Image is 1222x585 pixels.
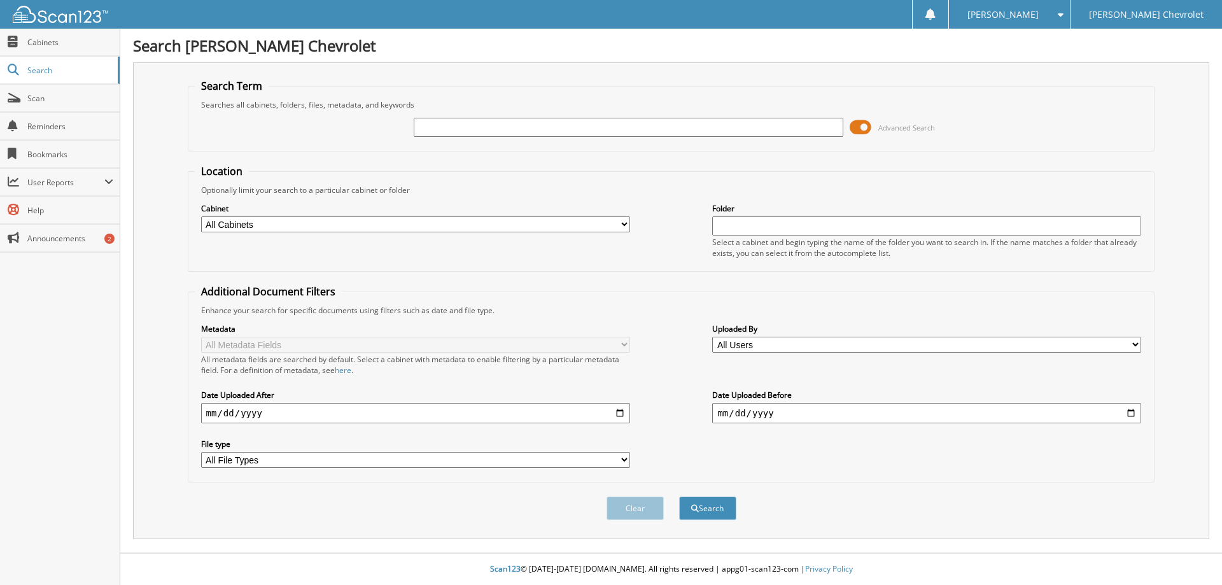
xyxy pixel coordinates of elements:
a: Privacy Policy [805,563,853,574]
a: here [335,365,351,376]
legend: Search Term [195,79,269,93]
button: Search [679,497,736,520]
span: Reminders [27,121,113,132]
span: Scan [27,93,113,104]
legend: Location [195,164,249,178]
input: start [201,403,630,423]
span: Advanced Search [878,123,935,132]
span: [PERSON_NAME] Chevrolet [1089,11,1204,18]
span: Search [27,65,111,76]
div: © [DATE]-[DATE] [DOMAIN_NAME]. All rights reserved | appg01-scan123-com | [120,554,1222,585]
div: All metadata fields are searched by default. Select a cabinet with metadata to enable filtering b... [201,354,630,376]
span: User Reports [27,177,104,188]
div: Searches all cabinets, folders, files, metadata, and keywords [195,99,1148,110]
span: Announcements [27,233,113,244]
div: Enhance your search for specific documents using filters such as date and file type. [195,305,1148,316]
span: [PERSON_NAME] [967,11,1039,18]
label: Uploaded By [712,323,1141,334]
div: Select a cabinet and begin typing the name of the folder you want to search in. If the name match... [712,237,1141,258]
button: Clear [607,497,664,520]
label: File type [201,439,630,449]
div: 2 [104,234,115,244]
span: Cabinets [27,37,113,48]
label: Cabinet [201,203,630,214]
label: Date Uploaded Before [712,390,1141,400]
span: Help [27,205,113,216]
input: end [712,403,1141,423]
div: Optionally limit your search to a particular cabinet or folder [195,185,1148,195]
legend: Additional Document Filters [195,285,342,299]
label: Date Uploaded After [201,390,630,400]
span: Bookmarks [27,149,113,160]
span: Scan123 [490,563,521,574]
label: Folder [712,203,1141,214]
h1: Search [PERSON_NAME] Chevrolet [133,35,1209,56]
img: scan123-logo-white.svg [13,6,108,23]
label: Metadata [201,323,630,334]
